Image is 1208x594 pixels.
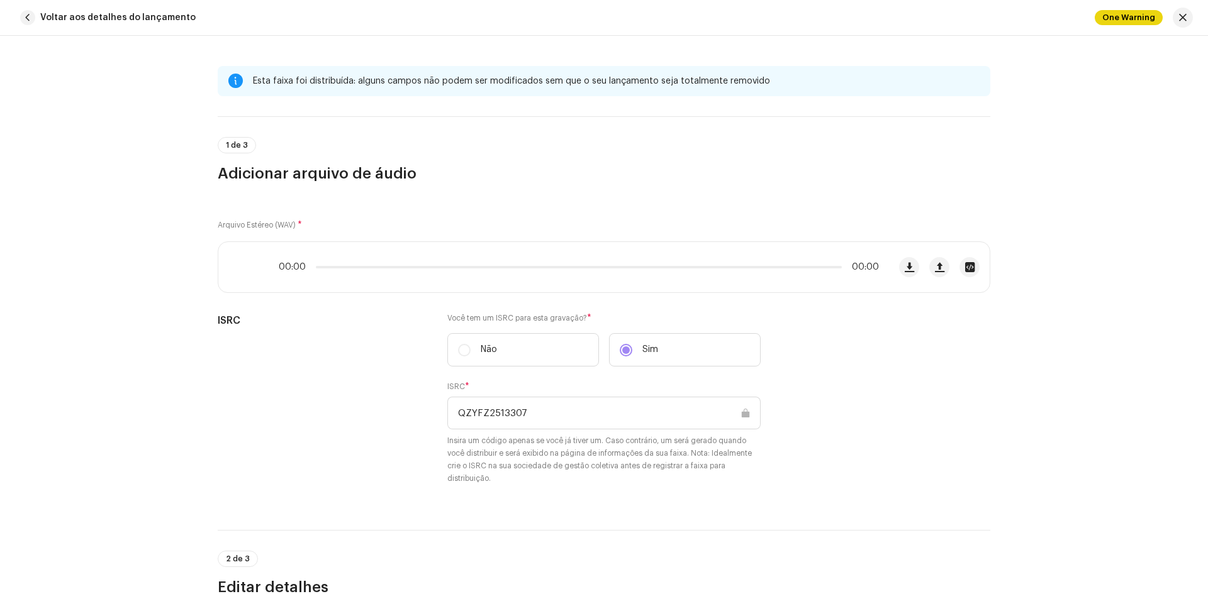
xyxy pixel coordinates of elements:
span: 00:00 [279,262,311,272]
p: Sim [642,343,658,356]
span: 2 de 3 [226,555,250,563]
span: 1 de 3 [226,141,248,149]
p: Não [481,343,497,356]
label: Você tem um ISRC para esta gravação? [447,313,761,323]
span: 00:00 [847,262,879,272]
small: Arquivo Estéreo (WAV) [218,221,296,229]
label: ISRC [447,382,469,392]
input: ABXYZ####### [447,397,761,429]
small: Insira um código apenas se você já tiver um. Caso contrário, um será gerado quando você distribui... [447,434,761,485]
h5: ISRC [218,313,427,328]
h3: Adicionar arquivo de áudio [218,163,990,184]
div: Esta faixa foi distribuída: alguns campos não podem ser modificados sem que o seu lançamento seja... [253,74,980,89]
